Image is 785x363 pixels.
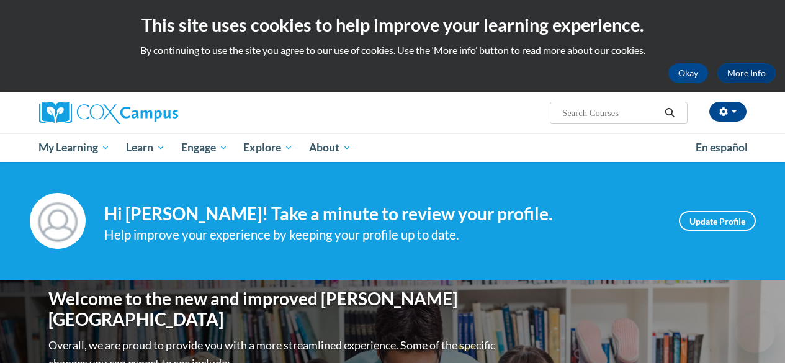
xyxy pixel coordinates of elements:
[39,102,178,124] img: Cox Campus
[9,12,776,37] h2: This site uses cookies to help improve your learning experience.
[181,140,228,155] span: Engage
[235,133,301,162] a: Explore
[709,102,747,122] button: Account Settings
[126,140,165,155] span: Learn
[30,133,756,162] div: Main menu
[30,193,86,249] img: Profile Image
[48,289,498,330] h1: Welcome to the new and improved [PERSON_NAME][GEOGRAPHIC_DATA]
[679,211,756,231] a: Update Profile
[104,204,660,225] h4: Hi [PERSON_NAME]! Take a minute to review your profile.
[668,63,708,83] button: Okay
[104,225,660,245] div: Help improve your experience by keeping your profile up to date.
[561,105,660,120] input: Search Courses
[735,313,775,353] iframe: Button to launch messaging window
[38,140,110,155] span: My Learning
[31,133,119,162] a: My Learning
[118,133,173,162] a: Learn
[173,133,236,162] a: Engage
[660,105,679,120] button: Search
[696,141,748,154] span: En español
[39,102,262,124] a: Cox Campus
[301,133,359,162] a: About
[9,43,776,57] p: By continuing to use the site you agree to our use of cookies. Use the ‘More info’ button to read...
[717,63,776,83] a: More Info
[309,140,351,155] span: About
[243,140,293,155] span: Explore
[688,135,756,161] a: En español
